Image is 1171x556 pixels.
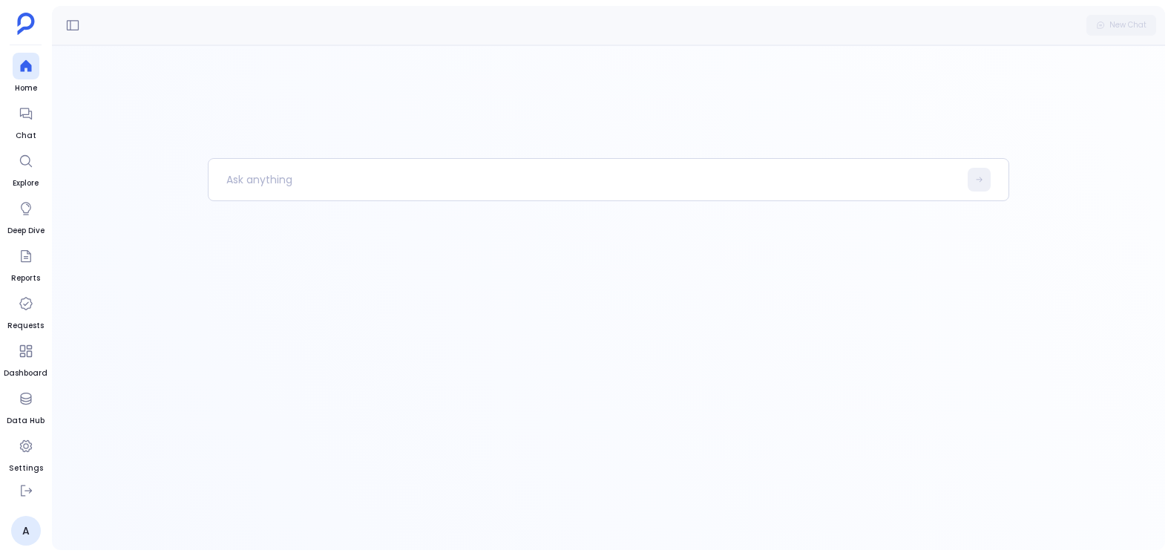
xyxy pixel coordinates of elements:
[13,53,39,94] a: Home
[7,290,44,332] a: Requests
[13,82,39,94] span: Home
[11,516,41,546] a: A
[7,320,44,332] span: Requests
[4,367,47,379] span: Dashboard
[9,462,43,474] span: Settings
[9,433,43,474] a: Settings
[7,195,45,237] a: Deep Dive
[17,13,35,35] img: petavue logo
[4,338,47,379] a: Dashboard
[11,243,40,284] a: Reports
[13,130,39,142] span: Chat
[13,100,39,142] a: Chat
[7,225,45,237] span: Deep Dive
[7,385,45,427] a: Data Hub
[11,272,40,284] span: Reports
[7,415,45,427] span: Data Hub
[13,177,39,189] span: Explore
[13,148,39,189] a: Explore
